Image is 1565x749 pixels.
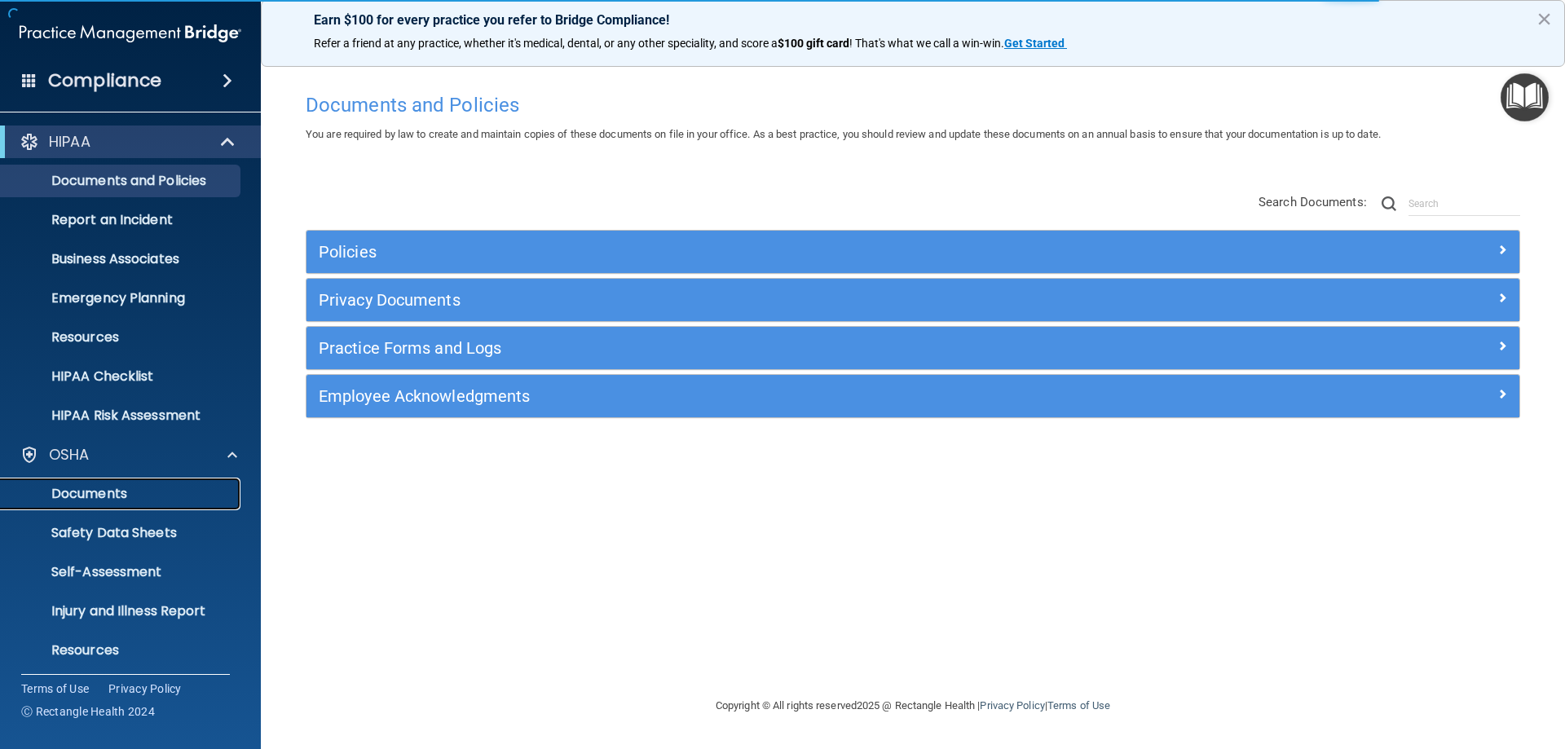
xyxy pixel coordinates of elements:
strong: Get Started [1004,37,1065,50]
span: Search Documents: [1259,195,1367,209]
span: You are required by law to create and maintain copies of these documents on file in your office. ... [306,128,1381,140]
p: HIPAA Checklist [11,368,233,385]
p: Documents and Policies [11,173,233,189]
a: Privacy Policy [108,681,182,697]
p: Resources [11,642,233,659]
button: Close [1536,6,1552,32]
p: Documents [11,486,233,502]
p: HIPAA [49,132,90,152]
p: Earn $100 for every practice you refer to Bridge Compliance! [314,12,1512,28]
a: OSHA [20,445,237,465]
h5: Policies [319,243,1204,261]
img: ic-search.3b580494.png [1382,196,1396,211]
h5: Practice Forms and Logs [319,339,1204,357]
img: PMB logo [20,17,241,50]
h5: Privacy Documents [319,291,1204,309]
a: Employee Acknowledgments [319,383,1507,409]
p: Safety Data Sheets [11,525,233,541]
a: Privacy Documents [319,287,1507,313]
p: Self-Assessment [11,564,233,580]
span: ! That's what we call a win-win. [849,37,1004,50]
a: Get Started [1004,37,1067,50]
span: Refer a friend at any practice, whether it's medical, dental, or any other speciality, and score a [314,37,778,50]
p: Injury and Illness Report [11,603,233,619]
a: Practice Forms and Logs [319,335,1507,361]
p: Report an Incident [11,212,233,228]
p: OSHA [49,445,90,465]
p: HIPAA Risk Assessment [11,408,233,424]
p: Business Associates [11,251,233,267]
a: Terms of Use [1047,699,1110,712]
button: Open Resource Center [1501,73,1549,121]
div: Copyright © All rights reserved 2025 @ Rectangle Health | | [615,680,1210,732]
span: Ⓒ Rectangle Health 2024 [21,703,155,720]
a: Policies [319,239,1507,265]
a: Terms of Use [21,681,89,697]
h4: Compliance [48,69,161,92]
input: Search [1408,192,1520,216]
h4: Documents and Policies [306,95,1520,116]
p: Emergency Planning [11,290,233,306]
strong: $100 gift card [778,37,849,50]
a: HIPAA [20,132,236,152]
p: Resources [11,329,233,346]
h5: Employee Acknowledgments [319,387,1204,405]
a: Privacy Policy [980,699,1044,712]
